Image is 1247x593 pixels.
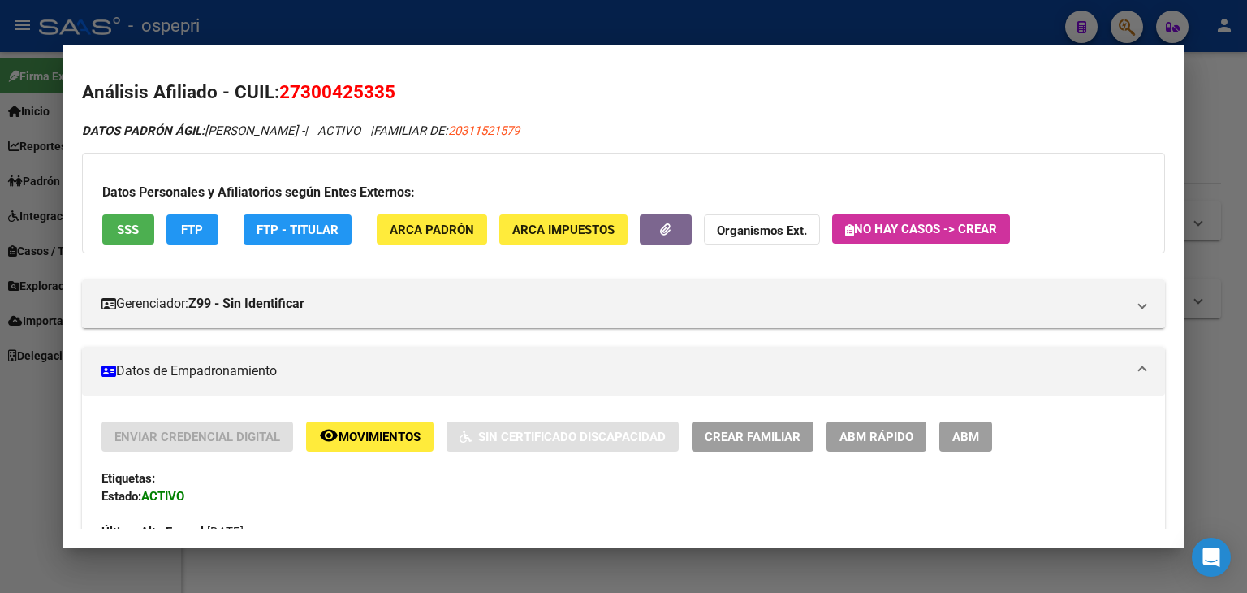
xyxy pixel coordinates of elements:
button: Crear Familiar [692,422,813,452]
span: No hay casos -> Crear [845,222,997,236]
button: Organismos Ext. [704,214,820,245]
span: ABM Rápido [839,430,913,444]
span: FAMILIAR DE: [373,123,520,138]
span: Movimientos [339,430,421,444]
mat-panel-title: Gerenciador: [101,294,1126,314]
button: ARCA Padrón [377,214,487,245]
strong: Última Alta Formal: [101,525,207,539]
span: ABM [952,430,979,444]
button: FTP - Titular [244,214,352,245]
strong: ACTIVO [141,489,184,504]
button: ARCA Impuestos [499,214,628,245]
strong: DATOS PADRÓN ÁGIL: [82,123,205,138]
strong: Etiquetas: [101,471,155,486]
span: Enviar Credencial Digital [114,430,280,444]
span: Crear Familiar [705,430,800,444]
mat-panel-title: Datos de Empadronamiento [101,361,1126,381]
span: SSS [117,223,139,237]
div: Open Intercom Messenger [1192,538,1231,577]
h2: Análisis Afiliado - CUIL: [82,79,1165,106]
span: FTP - Titular [257,223,339,237]
button: SSS [102,214,154,245]
i: | ACTIVO | [82,123,520,138]
strong: Z99 - Sin Identificar [188,294,304,314]
button: Enviar Credencial Digital [101,422,293,452]
button: ABM [939,422,992,452]
span: 20311521579 [448,123,520,138]
span: 27300425335 [279,81,395,102]
button: ABM Rápido [826,422,926,452]
button: Sin Certificado Discapacidad [447,422,679,452]
span: Sin Certificado Discapacidad [478,430,666,444]
strong: Estado: [101,489,141,504]
span: ARCA Impuestos [512,223,615,237]
mat-expansion-panel-header: Gerenciador:Z99 - Sin Identificar [82,279,1165,328]
span: FTP [181,223,203,237]
button: No hay casos -> Crear [832,214,1010,244]
button: FTP [166,214,218,245]
mat-icon: remove_red_eye [319,426,339,445]
h3: Datos Personales y Afiliatorios según Entes Externos: [102,183,1145,202]
button: Movimientos [306,422,434,452]
mat-expansion-panel-header: Datos de Empadronamiento [82,347,1165,396]
span: [PERSON_NAME] - [82,123,304,138]
span: ARCA Padrón [390,223,474,237]
strong: Organismos Ext. [717,223,807,238]
span: [DATE] [101,525,244,539]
